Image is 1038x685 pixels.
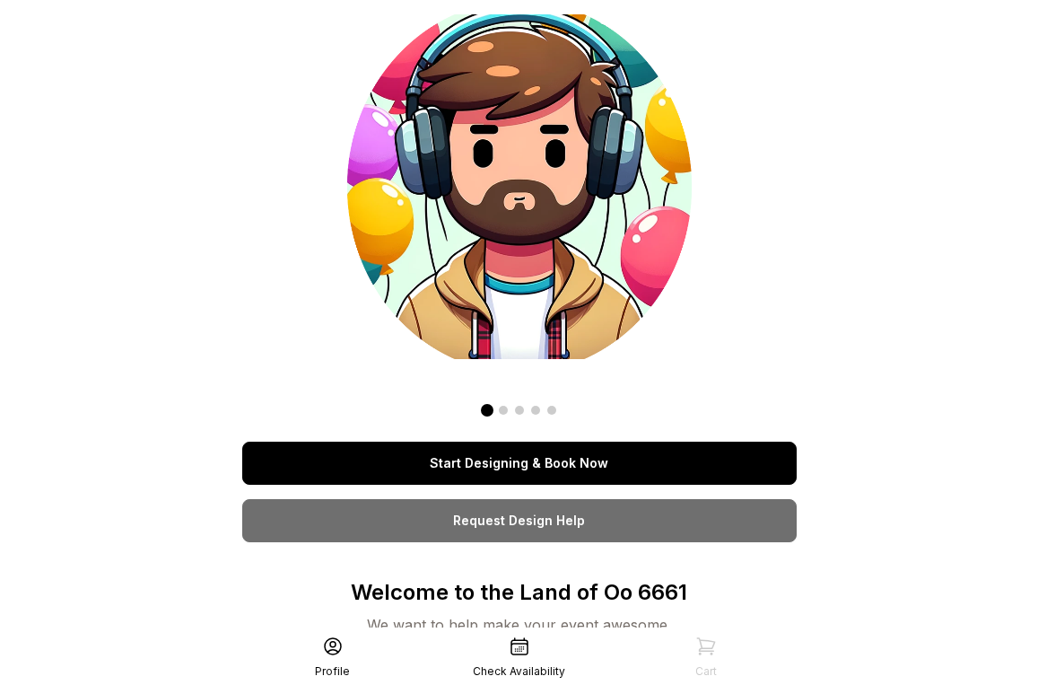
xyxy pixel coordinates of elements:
div: Profile [315,664,350,679]
a: Start Designing & Book Now [242,442,797,485]
div: Cart [695,664,717,679]
div: Check Availability [473,664,565,679]
p: Welcome to the Land of Oo 6661 [259,578,780,607]
a: Request Design Help [242,499,797,542]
